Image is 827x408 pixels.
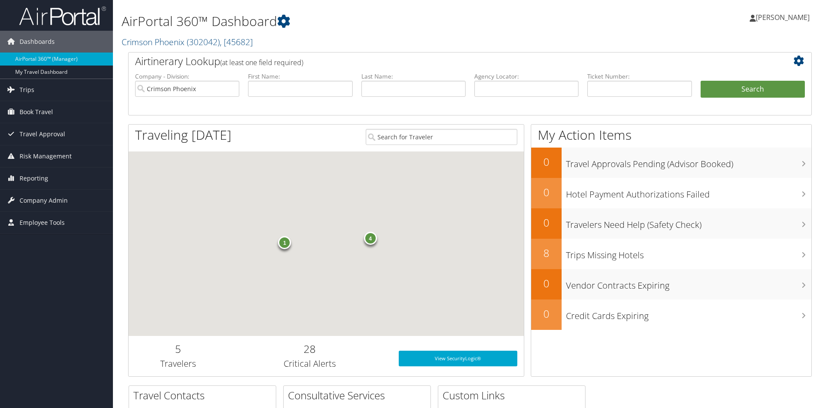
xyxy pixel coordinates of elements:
[20,168,48,189] span: Reporting
[587,72,691,81] label: Ticket Number:
[531,208,811,239] a: 0Travelers Need Help (Safety Check)
[566,184,811,201] h3: Hotel Payment Authorizations Failed
[361,72,466,81] label: Last Name:
[135,126,232,144] h1: Traveling [DATE]
[531,185,562,200] h2: 0
[135,358,221,370] h3: Travelers
[20,145,72,167] span: Risk Management
[701,81,805,98] button: Search
[531,306,562,321] h2: 0
[474,72,579,81] label: Agency Locator:
[122,12,586,30] h1: AirPortal 360™ Dashboard
[20,31,55,53] span: Dashboards
[19,6,106,26] img: airportal-logo.png
[756,13,810,22] span: [PERSON_NAME]
[399,351,517,366] a: View SecurityLogic®
[220,58,303,67] span: (at least one field required)
[364,231,377,244] div: 4
[531,239,811,269] a: 8Trips Missing Hotels
[20,101,53,123] span: Book Travel
[133,388,276,403] h2: Travel Contacts
[135,54,748,69] h2: Airtinerary Lookup
[531,126,811,144] h1: My Action Items
[20,212,65,234] span: Employee Tools
[135,342,221,356] h2: 5
[20,190,68,211] span: Company Admin
[531,246,562,260] h2: 8
[278,236,291,249] div: 1
[20,79,34,101] span: Trips
[566,214,811,231] h3: Travelers Need Help (Safety Check)
[20,123,65,145] span: Travel Approval
[531,178,811,208] a: 0Hotel Payment Authorizations Failed
[220,36,253,48] span: , [ 45682 ]
[750,4,818,30] a: [PERSON_NAME]
[234,358,385,370] h3: Critical Alerts
[566,245,811,261] h3: Trips Missing Hotels
[566,275,811,292] h3: Vendor Contracts Expiring
[566,154,811,170] h3: Travel Approvals Pending (Advisor Booked)
[122,36,253,48] a: Crimson Phoenix
[248,72,352,81] label: First Name:
[366,129,517,145] input: Search for Traveler
[566,306,811,322] h3: Credit Cards Expiring
[531,269,811,299] a: 0Vendor Contracts Expiring
[443,388,585,403] h2: Custom Links
[531,276,562,291] h2: 0
[234,342,385,356] h2: 28
[531,155,562,169] h2: 0
[187,36,220,48] span: ( 302042 )
[531,148,811,178] a: 0Travel Approvals Pending (Advisor Booked)
[531,215,562,230] h2: 0
[135,72,239,81] label: Company - Division:
[288,388,430,403] h2: Consultative Services
[531,299,811,330] a: 0Credit Cards Expiring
